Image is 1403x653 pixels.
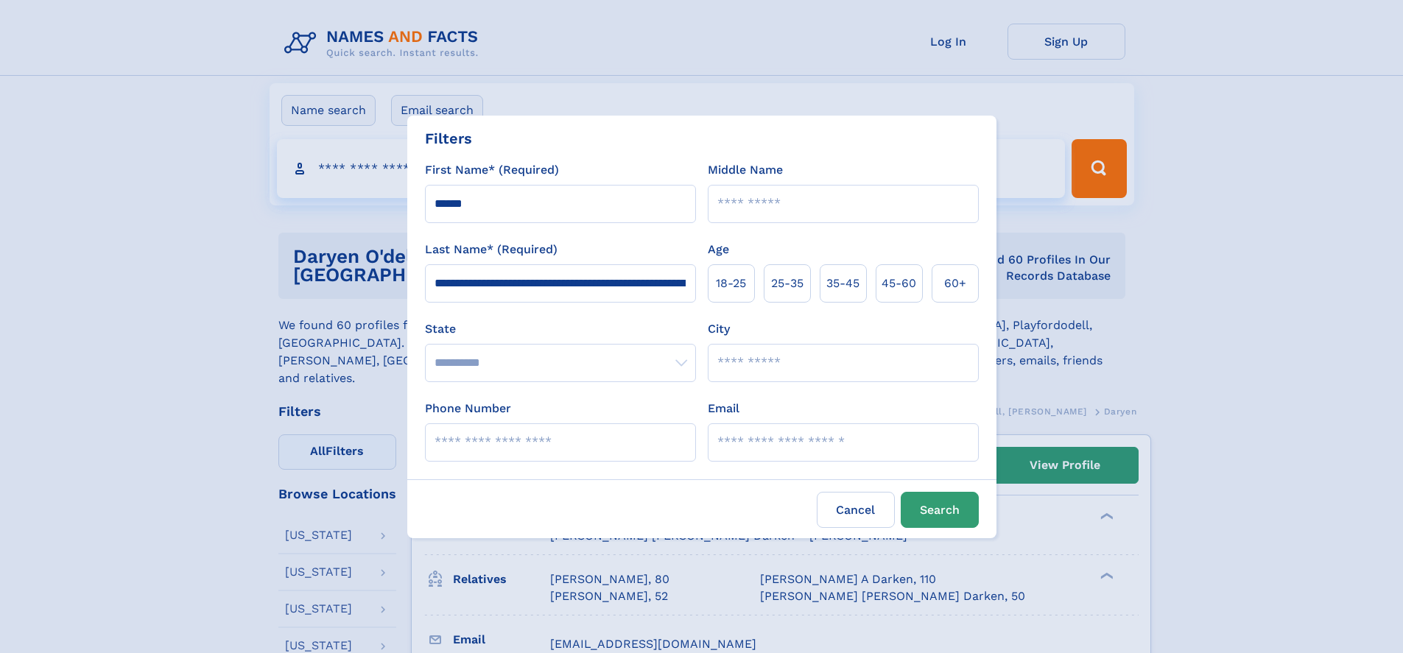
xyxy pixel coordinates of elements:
label: First Name* (Required) [425,161,559,179]
label: Age [708,241,729,258]
div: Filters [425,127,472,149]
label: City [708,320,730,338]
label: Last Name* (Required) [425,241,558,258]
button: Search [901,492,979,528]
span: 25‑35 [771,275,804,292]
label: Email [708,400,739,417]
label: Cancel [817,492,895,528]
label: Phone Number [425,400,511,417]
label: State [425,320,696,338]
span: 18‑25 [716,275,746,292]
span: 35‑45 [826,275,859,292]
label: Middle Name [708,161,783,179]
span: 60+ [944,275,966,292]
span: 45‑60 [882,275,916,292]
